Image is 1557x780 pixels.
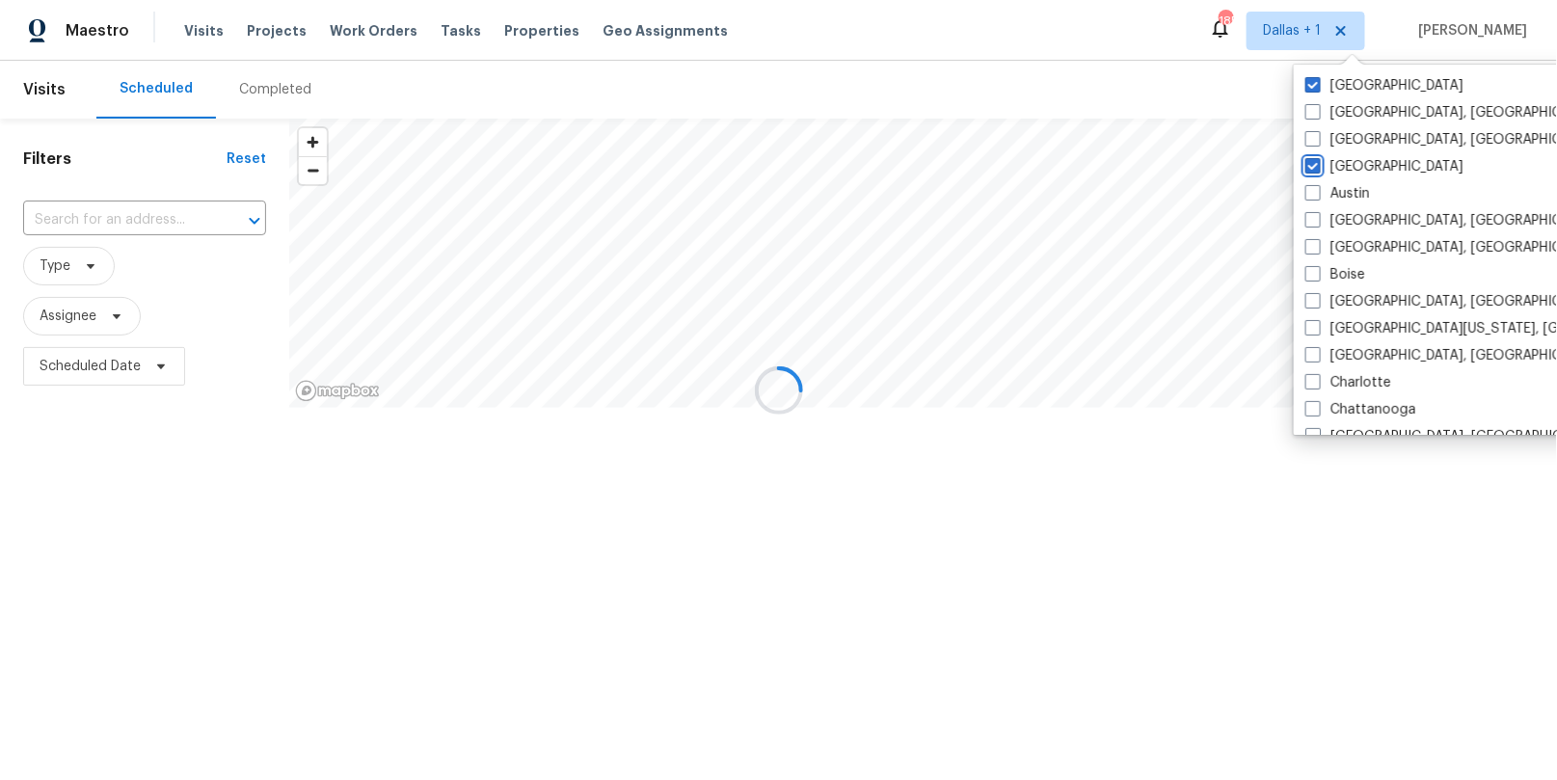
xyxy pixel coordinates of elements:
[1305,400,1416,419] label: Chattanooga
[1305,157,1463,176] label: [GEOGRAPHIC_DATA]
[295,380,380,402] a: Mapbox homepage
[1305,265,1365,284] label: Boise
[1219,12,1232,31] div: 185
[1305,76,1463,95] label: [GEOGRAPHIC_DATA]
[1305,184,1370,203] label: Austin
[299,128,327,156] button: Zoom in
[299,157,327,184] span: Zoom out
[299,156,327,184] button: Zoom out
[1305,373,1391,392] label: Charlotte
